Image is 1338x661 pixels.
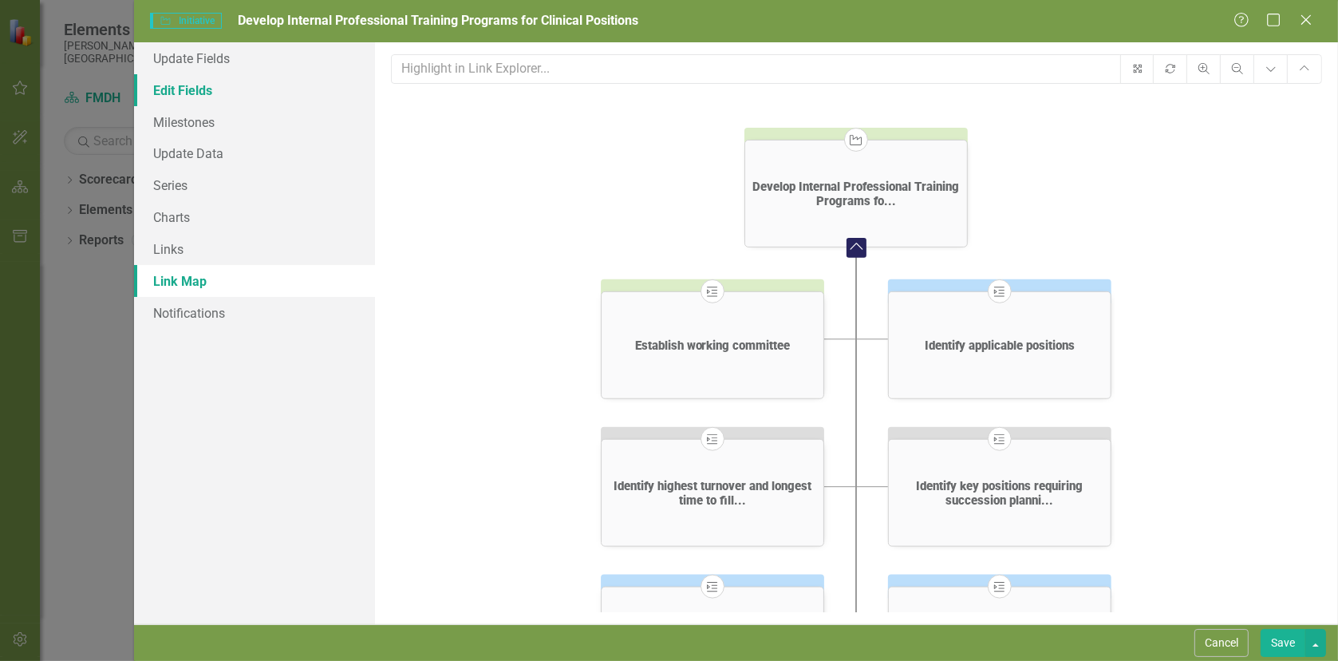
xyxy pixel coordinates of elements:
div: Establish working committee [634,338,790,353]
a: Link Map [134,265,375,297]
a: Edit Fields [134,74,375,106]
div: Develop Internal Professional Training Programs fo... [749,180,963,208]
button: Save [1261,629,1305,657]
a: Update Data [134,137,375,169]
a: Links [134,233,375,265]
input: Highlight in Link Explorer... [391,54,1122,84]
a: Identify applicable positions [921,338,1079,353]
a: Update Fields [134,42,375,74]
button: Cancel [1194,629,1249,657]
a: Series [134,169,375,201]
a: Develop Internal Professional Training Programs fo... [745,180,967,208]
div: Identify key positions requiring succession planni... [893,479,1107,508]
a: Identify highest turnover and longest time to fill... [602,479,823,508]
span: Develop Internal Professional Training Programs for Clinical Positions [238,13,638,28]
div: Identify highest turnover and longest time to fill... [606,479,819,508]
a: Charts [134,201,375,233]
a: Identify key positions requiring succession planni... [889,479,1111,508]
a: Establish working committee [630,338,794,353]
a: Notifications [134,297,375,329]
a: Milestones [134,106,375,138]
span: Initiative [150,13,222,29]
div: Identify applicable positions [925,338,1075,353]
